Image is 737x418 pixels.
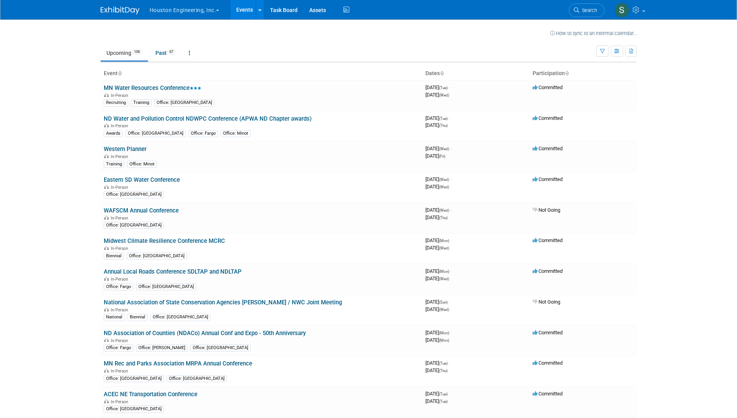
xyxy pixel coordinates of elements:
[425,146,451,151] span: [DATE]
[104,191,164,198] div: Office: [GEOGRAPHIC_DATA]
[104,277,109,281] img: In-Person Event
[450,176,451,182] span: -
[221,130,251,137] div: Office: Minot
[439,277,449,281] span: (Wed)
[154,99,214,106] div: Office: [GEOGRAPHIC_DATA]
[101,67,422,80] th: Event
[425,398,448,404] span: [DATE]
[439,361,448,365] span: (Tue)
[104,330,306,337] a: ND Association of Counties (NDACo) Annual Conf and Expo - 50th Anniversary
[439,177,449,182] span: (Wed)
[150,314,211,321] div: Office: [GEOGRAPHIC_DATA]
[150,46,181,60] a: Past67
[439,123,448,128] span: (Thu)
[440,70,444,76] a: Sort by Start Date
[533,115,563,121] span: Committed
[450,268,451,274] span: -
[104,146,146,153] a: Western Planner
[425,214,448,220] span: [DATE]
[425,306,449,312] span: [DATE]
[104,375,164,382] div: Office: [GEOGRAPHIC_DATA]
[439,399,448,404] span: (Tue)
[104,237,225,244] a: Midwest Climate Resilience Conference MCRC
[131,99,152,106] div: Training
[104,338,109,342] img: In-Person Event
[111,123,131,128] span: In-Person
[533,360,563,366] span: Committed
[450,146,451,151] span: -
[104,369,109,372] img: In-Person Event
[449,360,450,366] span: -
[439,269,449,274] span: (Mon)
[530,67,637,80] th: Participation
[425,299,450,305] span: [DATE]
[439,208,449,213] span: (Wed)
[569,4,605,17] a: Search
[136,344,188,351] div: Office: [PERSON_NAME]
[111,185,131,190] span: In-Person
[104,207,179,214] a: WAFSCM Annual Conference
[439,185,449,189] span: (Wed)
[425,153,445,159] span: [DATE]
[104,176,180,183] a: Eastern SD Water Conference
[104,99,128,106] div: Recruiting
[533,268,563,274] span: Committed
[167,49,176,55] span: 67
[449,391,450,397] span: -
[565,70,569,76] a: Sort by Participation Type
[188,130,218,137] div: Office: Fargo
[439,154,445,158] span: (Fri)
[132,49,142,55] span: 106
[104,161,124,168] div: Training
[104,391,197,398] a: ACEC NE Transportation Conference
[104,123,109,127] img: In-Person Event
[118,70,122,76] a: Sort by Event Name
[449,299,450,305] span: -
[425,245,449,251] span: [DATE]
[104,84,201,91] a: MN Water Resources Conference
[533,84,563,90] span: Committed
[104,314,125,321] div: National
[533,146,563,151] span: Committed
[104,360,252,367] a: MN Rec and Parks Association MRPA Annual Conference
[533,207,560,213] span: Not Going
[439,86,448,90] span: (Tue)
[425,237,451,243] span: [DATE]
[104,406,164,413] div: Office: [GEOGRAPHIC_DATA]
[450,330,451,335] span: -
[111,338,131,343] span: In-Person
[104,283,133,290] div: Office: Fargo
[439,300,448,304] span: (Sun)
[533,330,563,335] span: Committed
[111,307,131,313] span: In-Person
[439,147,449,151] span: (Wed)
[425,115,450,121] span: [DATE]
[439,116,448,121] span: (Tue)
[615,3,629,18] img: Shawn Mistelski
[104,115,312,122] a: ND Water and Pollution Control NDWPC Conference (APWA ND Chapter awards)
[104,299,342,306] a: National Association of State Conservation Agencies [PERSON_NAME] / NWC Joint Meeting
[439,392,448,396] span: (Tue)
[425,176,451,182] span: [DATE]
[533,299,560,305] span: Not Going
[449,115,450,121] span: -
[422,67,530,80] th: Dates
[101,7,139,14] img: ExhibitDay
[101,46,148,60] a: Upcoming106
[167,375,227,382] div: Office: [GEOGRAPHIC_DATA]
[533,391,563,397] span: Committed
[439,93,449,97] span: (Wed)
[439,307,449,312] span: (Wed)
[104,307,109,311] img: In-Person Event
[111,277,131,282] span: In-Person
[104,268,242,275] a: Annual Local Roads Conference SDLTAP and NDLTAP
[111,154,131,159] span: In-Person
[425,84,450,90] span: [DATE]
[533,237,563,243] span: Committed
[425,276,449,281] span: [DATE]
[425,92,449,98] span: [DATE]
[439,239,449,243] span: (Mon)
[439,338,449,342] span: (Mon)
[104,130,123,137] div: Awards
[425,360,450,366] span: [DATE]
